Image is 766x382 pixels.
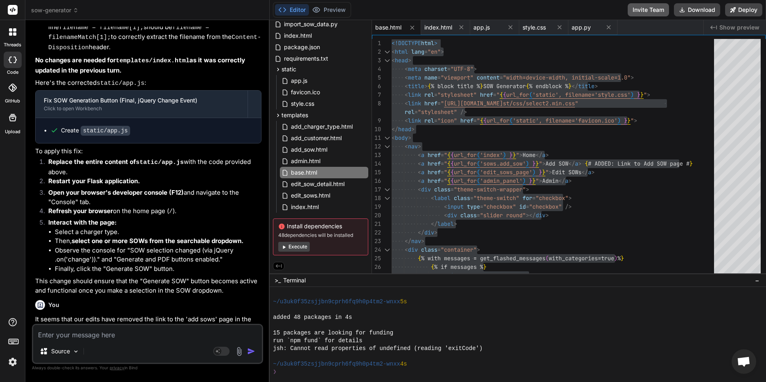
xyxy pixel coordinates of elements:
span: # ADDED: Link to Add SOW page # [588,160,689,167]
span: } [532,160,536,167]
span: > [473,65,477,73]
span: url_for [487,117,509,124]
span: = [441,168,444,176]
code: Content-Disposition [48,34,261,51]
span: < [392,48,395,55]
div: Fix SOW Generation Button (Final, jQuery Change Event) [44,96,239,105]
span: head [398,125,411,133]
span: add_charger_type.html [290,122,354,132]
span: < [418,160,421,167]
span: } [624,117,627,124]
span: index.html [283,31,313,41]
div: Click to collapse the range. [382,142,392,151]
span: " [496,91,500,98]
span: > [631,74,634,81]
span: { [526,82,529,90]
img: Pick Models [72,348,79,355]
span: > [578,160,581,167]
span: < [405,143,408,150]
span: = [447,65,451,73]
span: 'static', filename='style.css' [532,91,631,98]
span: { [451,168,454,176]
div: 10 [372,125,381,134]
span: admin.html [290,156,321,166]
div: 4 [372,65,381,73]
img: settings [6,355,20,369]
span: { [451,151,454,159]
span: > [519,151,523,159]
span: 'admin_panel' [480,177,523,184]
span: add_sow.html [290,145,328,155]
span: title [408,82,424,90]
span: "stylesheet" [418,108,457,116]
span: 'sows.add_sow' [480,160,526,167]
span: </ [572,82,578,90]
span: add_customer.html [290,133,342,143]
span: title [578,82,595,90]
span: = [480,203,483,210]
span: ( [509,117,513,124]
span: ( [477,177,480,184]
span: index.html [424,23,452,32]
span: > [408,134,411,141]
span: style.css [290,99,315,109]
span: % block title % [431,82,480,90]
span: = [526,203,529,210]
div: 17 [372,185,381,194]
span: app.js [473,23,490,32]
span: link [408,100,421,107]
span: name [424,74,437,81]
span: > [424,82,428,90]
div: 16 [372,177,381,185]
span: = [451,186,454,193]
span: = [415,108,418,116]
span: base.html [375,23,401,32]
span: " [516,151,519,159]
span: = [441,151,444,159]
span: ( [477,151,480,159]
span: > [418,143,421,150]
span: "theme-switch" [473,194,519,202]
span: " [545,168,549,176]
li: : The line should be to correctly extract the filename from the header. [42,12,261,52]
span: html [421,39,434,47]
span: a [588,168,591,176]
button: − [753,274,761,287]
span: </ [431,220,437,227]
span: " [444,177,447,184]
div: Click to open Workbench [44,105,239,112]
span: { [500,91,503,98]
span: "slider round" [480,211,526,219]
span: class [454,194,470,202]
label: code [7,69,18,76]
span: package.json [283,42,321,52]
span: a [542,151,545,159]
span: [URL][DOMAIN_NAME] [444,100,503,107]
span: < [405,100,408,107]
div: Click to collapse the range. [382,48,392,56]
span: > [595,82,598,90]
label: GitHub [5,98,20,105]
span: index.html [290,202,320,212]
span: = [500,74,503,81]
span: favicon.ico [290,87,321,97]
span: edit_sow_detail.html [290,179,345,189]
span: ( [477,168,480,176]
span: href [428,151,441,159]
span: "icon" [437,117,457,124]
span: href [480,91,493,98]
span: div [421,186,431,193]
span: id [519,203,526,210]
button: Execute [278,242,310,252]
span: head [395,57,408,64]
span: = [434,91,437,98]
div: 5 [372,73,381,82]
span: = [532,194,536,202]
span: edit_sows.html [290,191,331,200]
span: ) [503,151,506,159]
strong: No changes are needed for as it was correctly updated in the previous turn. [35,56,247,74]
div: 12 [372,142,381,151]
span: SOW Generator [483,82,526,90]
div: 1 [372,39,381,48]
span: url_for [454,168,477,176]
